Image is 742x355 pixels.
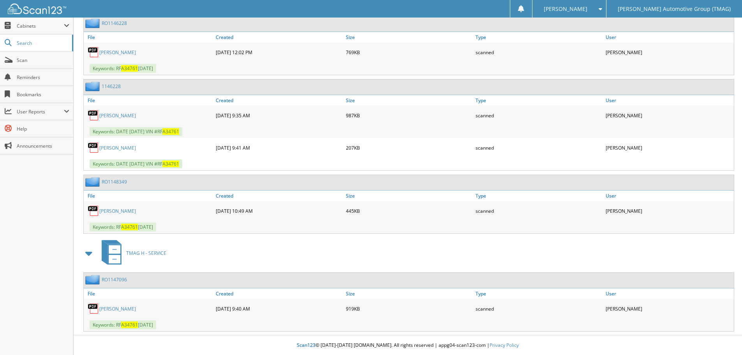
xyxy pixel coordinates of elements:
a: Type [474,191,604,201]
span: [PERSON_NAME] Automotive Group (TMAG) [618,7,731,11]
img: PDF.png [88,110,99,121]
span: A34761 [121,321,138,328]
div: © [DATE]-[DATE] [DOMAIN_NAME]. All rights reserved | appg04-scan123-com | [74,336,742,355]
img: PDF.png [88,46,99,58]
a: File [84,191,214,201]
div: [PERSON_NAME] [604,301,734,316]
span: A34761 [121,224,138,230]
span: Keywords: DATE [DATE] VIN #RF [90,127,182,136]
a: TMAG H - SERVICE [97,238,166,268]
span: Cabinets [17,23,64,29]
div: [DATE] 10:49 AM [214,203,344,219]
div: 769KB [344,44,474,60]
div: scanned [474,203,604,219]
span: Keywords: RF [DATE] [90,223,156,231]
span: Bookmarks [17,91,69,98]
a: User [604,32,734,42]
a: [PERSON_NAME] [99,208,136,214]
a: File [84,288,214,299]
img: scan123-logo-white.svg [8,4,66,14]
a: Created [214,288,344,299]
div: [DATE] 9:35 AM [214,108,344,123]
a: User [604,288,734,299]
span: User Reports [17,108,64,115]
a: Privacy Policy [490,342,519,348]
a: 1146228 [102,83,121,90]
span: Scan123 [297,342,315,348]
div: [DATE] 9:40 AM [214,301,344,316]
span: Reminders [17,74,69,81]
span: Announcements [17,143,69,149]
div: [DATE] 12:02 PM [214,44,344,60]
div: scanned [474,301,604,316]
div: 445KB [344,203,474,219]
div: [PERSON_NAME] [604,44,734,60]
span: [PERSON_NAME] [544,7,587,11]
a: [PERSON_NAME] [99,145,136,151]
a: Created [214,95,344,106]
span: A34761 [121,65,138,72]
div: [PERSON_NAME] [604,203,734,219]
a: Type [474,288,604,299]
a: Size [344,191,474,201]
div: 207KB [344,140,474,155]
img: folder2.png [85,177,102,187]
a: User [604,191,734,201]
span: TMAG H - SERVICE [126,250,166,256]
div: [DATE] 9:41 AM [214,140,344,155]
img: PDF.png [88,205,99,217]
a: RO1148349 [102,178,127,185]
img: folder2.png [85,18,102,28]
a: RO1146228 [102,20,127,26]
div: [PERSON_NAME] [604,108,734,123]
a: File [84,32,214,42]
a: Created [214,32,344,42]
a: File [84,95,214,106]
a: [PERSON_NAME] [99,49,136,56]
a: Size [344,288,474,299]
div: scanned [474,44,604,60]
a: Size [344,32,474,42]
div: 919KB [344,301,474,316]
a: Type [474,32,604,42]
span: Search [17,40,68,46]
img: PDF.png [88,303,99,314]
span: A34761 [162,128,179,135]
div: 987KB [344,108,474,123]
span: Scan [17,57,69,64]
a: Type [474,95,604,106]
span: Help [17,125,69,132]
a: Created [214,191,344,201]
div: [PERSON_NAME] [604,140,734,155]
a: User [604,95,734,106]
a: [PERSON_NAME] [99,112,136,119]
img: folder2.png [85,275,102,284]
a: Size [344,95,474,106]
span: Keywords: RF [DATE] [90,64,156,73]
div: scanned [474,108,604,123]
span: Keywords: RF [DATE] [90,320,156,329]
span: A34761 [162,161,179,167]
a: RO1147096 [102,276,127,283]
img: PDF.png [88,142,99,154]
span: Keywords: DATE [DATE] VIN #RF [90,159,182,168]
div: scanned [474,140,604,155]
img: folder2.png [85,81,102,91]
iframe: Chat Widget [703,318,742,355]
a: [PERSON_NAME] [99,306,136,312]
